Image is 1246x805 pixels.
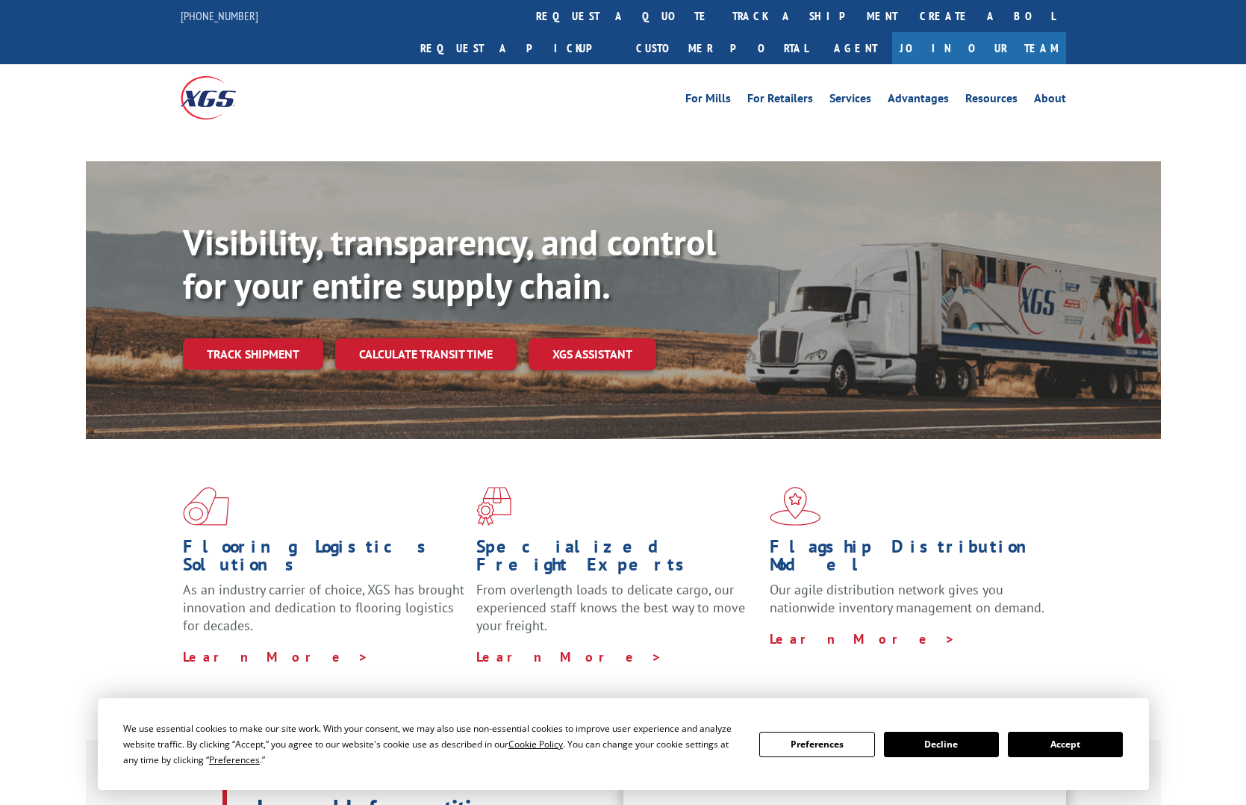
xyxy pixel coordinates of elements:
[529,338,656,370] a: XGS ASSISTANT
[770,630,956,647] a: Learn More >
[183,219,716,308] b: Visibility, transparency, and control for your entire supply chain.
[759,732,874,757] button: Preferences
[183,487,229,526] img: xgs-icon-total-supply-chain-intelligence-red
[335,338,517,370] a: Calculate transit time
[181,8,258,23] a: [PHONE_NUMBER]
[183,538,465,581] h1: Flooring Logistics Solutions
[884,732,999,757] button: Decline
[819,32,892,64] a: Agent
[770,581,1044,616] span: Our agile distribution network gives you nationwide inventory management on demand.
[685,93,731,109] a: For Mills
[625,32,819,64] a: Customer Portal
[1008,732,1123,757] button: Accept
[183,581,464,634] span: As an industry carrier of choice, XGS has brought innovation and dedication to flooring logistics...
[476,581,758,647] p: From overlength loads to delicate cargo, our experienced staff knows the best way to move your fr...
[965,93,1018,109] a: Resources
[476,538,758,581] h1: Specialized Freight Experts
[123,721,741,768] div: We use essential cookies to make our site work. With your consent, we may also use non-essential ...
[476,487,511,526] img: xgs-icon-focused-on-flooring-red
[770,487,821,526] img: xgs-icon-flagship-distribution-model-red
[770,538,1052,581] h1: Flagship Distribution Model
[892,32,1066,64] a: Join Our Team
[888,93,949,109] a: Advantages
[98,698,1149,790] div: Cookie Consent Prompt
[1034,93,1066,109] a: About
[183,648,369,665] a: Learn More >
[829,93,871,109] a: Services
[476,648,662,665] a: Learn More >
[747,93,813,109] a: For Retailers
[508,738,563,750] span: Cookie Policy
[209,753,260,766] span: Preferences
[183,338,323,370] a: Track shipment
[409,32,625,64] a: Request a pickup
